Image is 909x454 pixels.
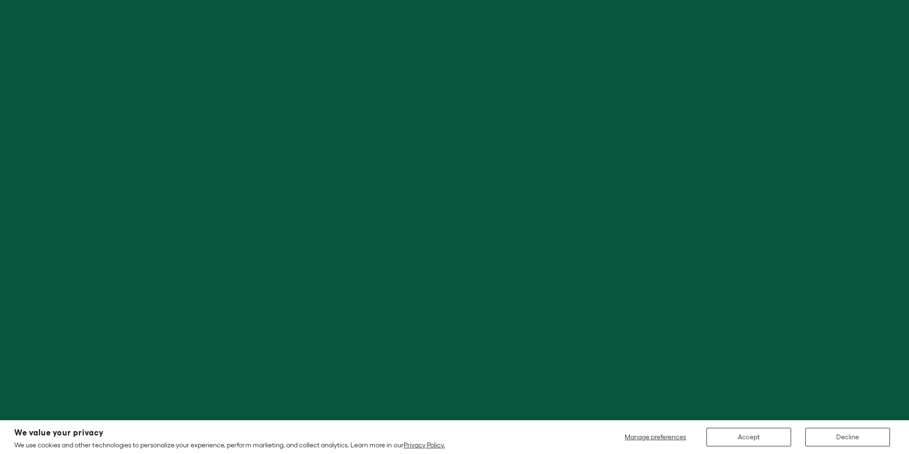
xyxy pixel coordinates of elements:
[706,428,791,446] button: Accept
[619,428,692,446] button: Manage preferences
[625,433,686,441] span: Manage preferences
[805,428,890,446] button: Decline
[14,441,445,449] p: We use cookies and other technologies to personalize your experience, perform marketing, and coll...
[14,429,445,437] h2: We value your privacy
[404,441,445,449] a: Privacy Policy.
